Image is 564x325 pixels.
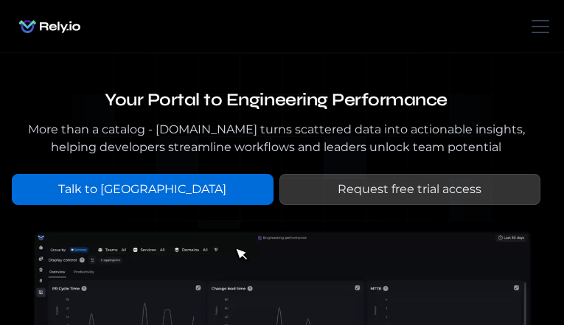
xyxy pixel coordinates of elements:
[58,181,226,198] div: Talk to [GEOGRAPHIC_DATA]
[12,88,540,112] h1: Your Portal to Engineering Performance
[12,121,540,156] div: More than a catalog - [DOMAIN_NAME] turns scattered data into actionable insights, helping develo...
[523,9,552,44] div: menu
[279,174,541,205] a: Request free trial access
[338,181,481,198] div: Request free trial access
[12,174,274,205] a: Talk to [GEOGRAPHIC_DATA]
[12,12,88,41] img: Rely.io logo
[12,12,88,41] a: home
